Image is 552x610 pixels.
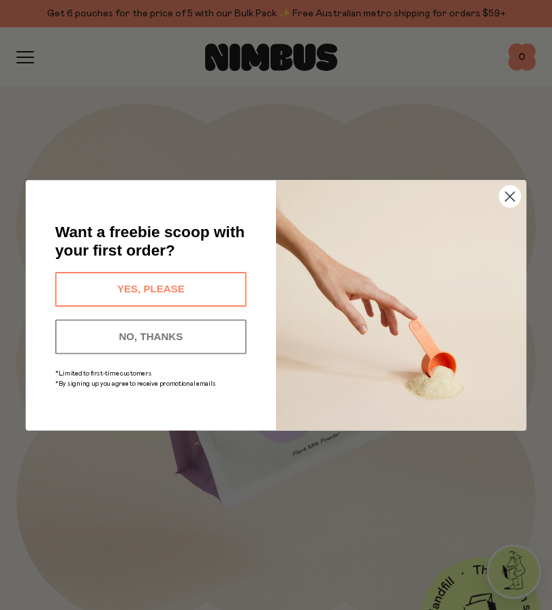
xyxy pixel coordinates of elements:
button: YES, PLEASE [55,272,247,307]
button: NO, THANKS [55,319,247,354]
span: *Limited to first-time customers [55,370,151,376]
span: Want a freebie scoop with your first order? [55,223,245,258]
span: *By signing up you agree to receive promotional emails [55,380,215,386]
button: Close dialog [499,185,521,207]
img: c0d45117-8e62-4a02-9742-374a5db49d45.jpeg [276,180,526,430]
